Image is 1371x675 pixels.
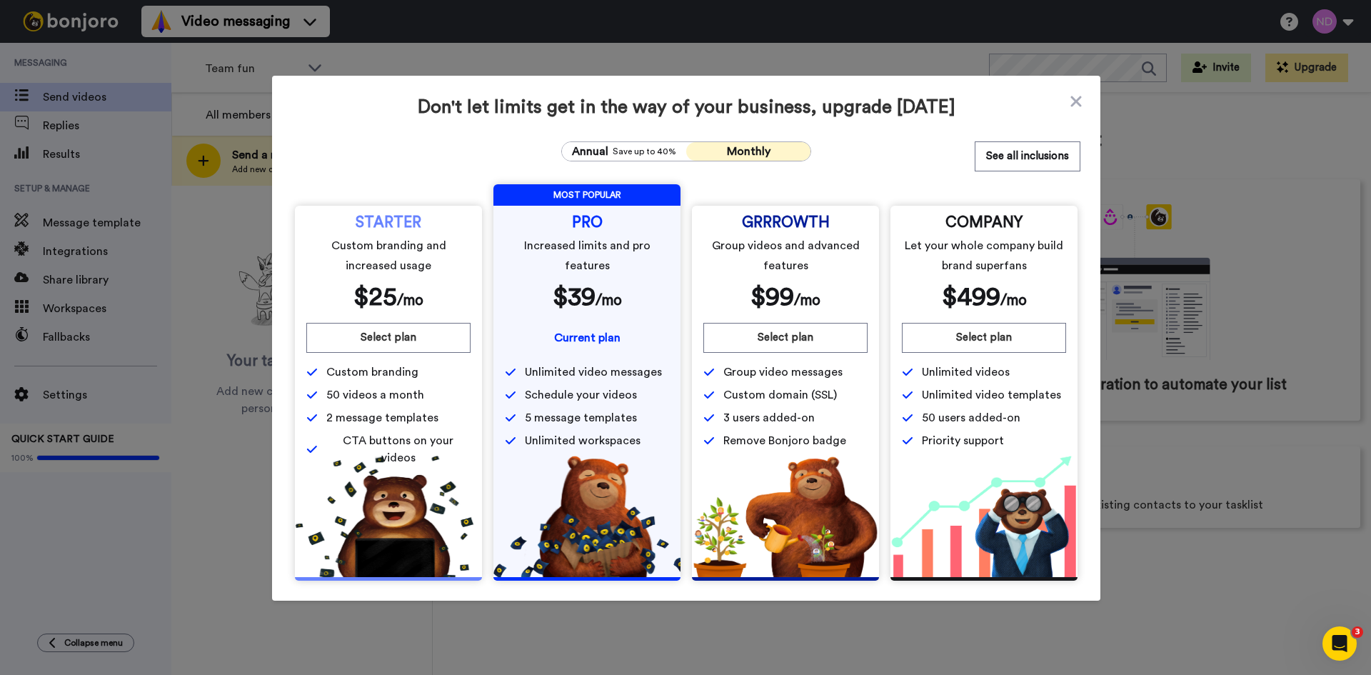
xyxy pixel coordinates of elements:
[727,146,770,157] span: Monthly
[525,432,641,449] span: Unlimited workspaces
[922,386,1061,404] span: Unlimited video templates
[742,217,830,229] span: GRRROWTH
[905,236,1064,276] span: Let your whole company build brand superfans
[295,456,482,577] img: 5112517b2a94bd7fef09f8ca13467cef.png
[922,409,1020,426] span: 50 users added-on
[902,323,1066,353] button: Select plan
[292,96,1080,119] span: Don't let limits get in the way of your business, upgrade [DATE]
[525,409,637,426] span: 5 message templates
[493,456,681,577] img: b5b10b7112978f982230d1107d8aada4.png
[562,142,686,161] button: AnnualSave up to 40%
[1352,626,1363,638] span: 3
[554,332,621,344] span: Current plan
[572,217,603,229] span: PRO
[525,364,662,381] span: Unlimited video messages
[572,143,608,160] span: Annual
[525,386,637,404] span: Schedule your videos
[596,293,622,308] span: /mo
[723,409,815,426] span: 3 users added-on
[306,323,471,353] button: Select plan
[922,364,1010,381] span: Unlimited videos
[706,236,865,276] span: Group videos and advanced features
[326,386,424,404] span: 50 videos a month
[553,284,596,310] span: $ 39
[356,217,421,229] span: STARTER
[945,217,1023,229] span: COMPANY
[508,236,667,276] span: Increased limits and pro features
[723,364,843,381] span: Group video messages
[326,364,418,381] span: Custom branding
[1322,626,1357,661] iframe: Intercom live chat
[309,236,468,276] span: Custom branding and increased usage
[975,141,1080,171] button: See all inclusions
[890,456,1078,577] img: baac238c4e1197dfdb093d3ea7416ec4.png
[326,409,438,426] span: 2 message templates
[794,293,820,308] span: /mo
[397,293,423,308] span: /mo
[686,142,810,161] button: Monthly
[493,184,681,206] span: MOST POPULAR
[353,284,397,310] span: $ 25
[750,284,794,310] span: $ 99
[326,432,471,466] span: CTA buttons on your videos
[723,432,846,449] span: Remove Bonjoro badge
[692,456,879,577] img: edd2fd70e3428fe950fd299a7ba1283f.png
[723,386,837,404] span: Custom domain (SSL)
[613,146,676,157] span: Save up to 40%
[942,284,1000,310] span: $ 499
[1000,293,1027,308] span: /mo
[922,432,1004,449] span: Priority support
[703,323,868,353] button: Select plan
